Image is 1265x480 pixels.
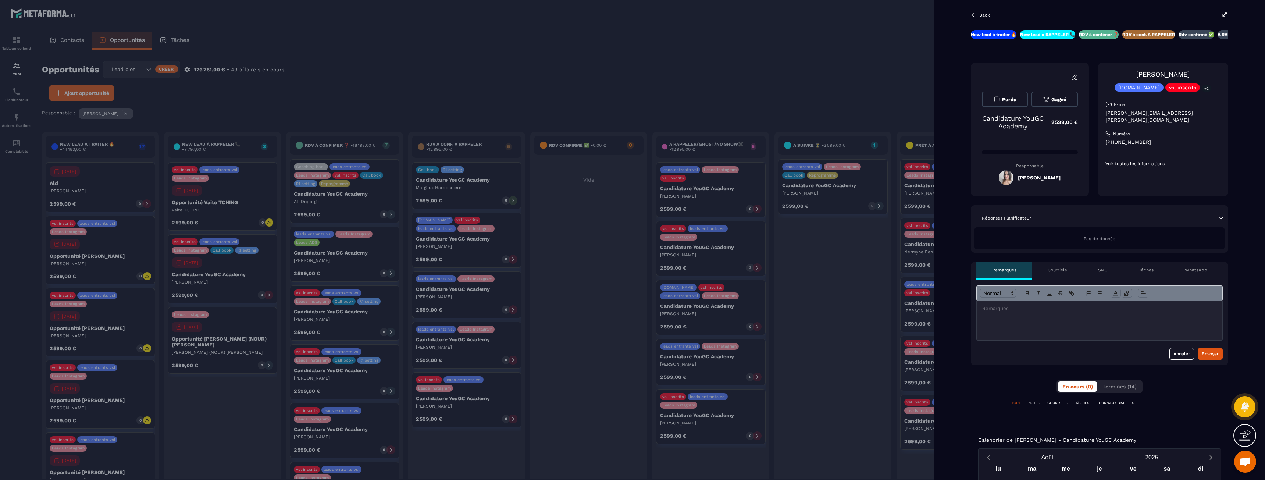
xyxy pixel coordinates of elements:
[1011,401,1021,406] p: TOUT
[978,437,1136,443] p: Calendrier de [PERSON_NAME] - Candidature YouGC Academy
[1002,97,1016,102] span: Perdu
[1234,451,1256,473] a: Ouvrir le chat
[1114,102,1128,107] p: E-mail
[1150,464,1184,477] div: sa
[981,464,1015,477] div: lu
[1202,85,1211,92] p: +2
[1202,350,1219,358] div: Envoyer
[1048,267,1067,273] p: Courriels
[1058,381,1097,392] button: En cours (0)
[1118,85,1160,90] p: [DOMAIN_NAME]
[995,451,1100,464] button: Open months overlay
[1198,348,1223,360] button: Envoyer
[1102,384,1137,390] span: Terminés (14)
[1139,267,1154,273] p: Tâches
[1047,401,1068,406] p: COURRIELS
[1105,110,1221,124] p: [PERSON_NAME][EMAIL_ADDRESS][PERSON_NAME][DOMAIN_NAME]
[1018,175,1061,181] h5: [PERSON_NAME]
[982,92,1028,107] button: Perdu
[1028,401,1040,406] p: NOTES
[1116,464,1150,477] div: ve
[1105,161,1221,167] p: Voir toutes les informations
[1105,139,1221,146] p: [PHONE_NUMBER]
[1083,464,1116,477] div: je
[1084,236,1115,241] span: Pas de donnée
[1075,401,1089,406] p: TÂCHES
[982,114,1044,130] p: Candidature YouGC Academy
[1098,267,1108,273] p: SMS
[1098,381,1141,392] button: Terminés (14)
[1113,131,1130,137] p: Numéro
[1185,267,1207,273] p: WhatsApp
[1169,85,1196,90] p: vsl inscrits
[1049,464,1083,477] div: me
[1044,115,1078,129] p: 2 599,00 €
[1204,452,1218,462] button: Next month
[1184,464,1218,477] div: di
[1169,348,1194,360] button: Annuler
[982,215,1031,221] p: Réponses Planificateur
[1015,464,1049,477] div: ma
[992,267,1016,273] p: Remarques
[981,452,995,462] button: Previous month
[1136,70,1190,78] a: [PERSON_NAME]
[982,163,1078,168] p: Responsable
[1031,92,1077,107] button: Gagné
[1051,97,1066,102] span: Gagné
[1097,401,1134,406] p: JOURNAUX D'APPELS
[1062,384,1093,390] span: En cours (0)
[1100,451,1204,464] button: Open years overlay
